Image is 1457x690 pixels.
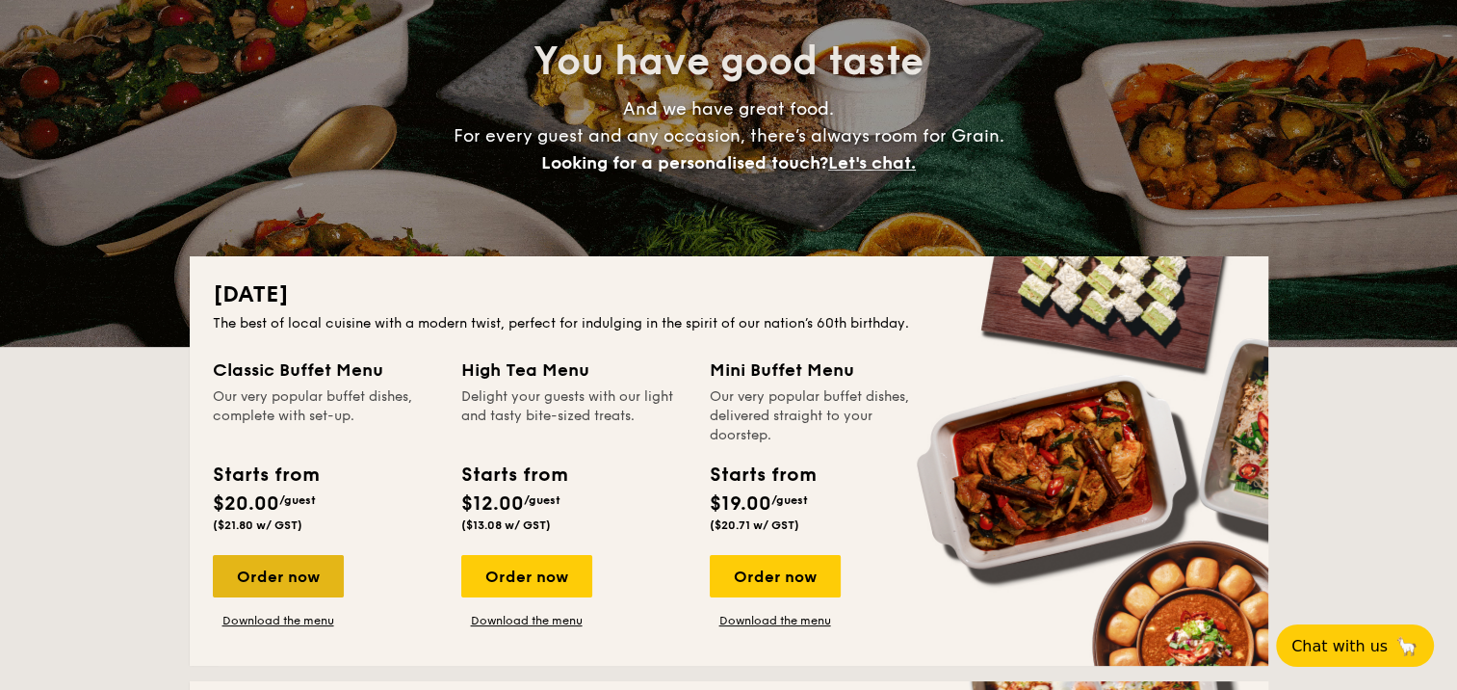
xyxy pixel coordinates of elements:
span: /guest [524,493,560,507]
a: Download the menu [710,613,841,628]
span: And we have great food. For every guest and any occasion, there’s always room for Grain. [454,98,1004,173]
span: 🦙 [1395,635,1418,657]
div: Order now [213,555,344,597]
span: You have good taste [533,39,924,85]
div: Our very popular buffet dishes, complete with set-up. [213,387,438,445]
div: Delight your guests with our light and tasty bite-sized treats. [461,387,687,445]
div: Order now [710,555,841,597]
a: Download the menu [213,613,344,628]
h2: [DATE] [213,279,1245,310]
div: Classic Buffet Menu [213,357,438,384]
span: Chat with us [1291,637,1388,655]
button: Chat with us🦙 [1276,624,1434,667]
span: ($13.08 w/ GST) [461,518,551,532]
span: ($21.80 w/ GST) [213,518,302,532]
span: ($20.71 w/ GST) [710,518,799,532]
div: Mini Buffet Menu [710,357,935,384]
span: Let's chat. [828,152,916,173]
span: $19.00 [710,492,771,516]
div: The best of local cuisine with a modern twist, perfect for indulging in the spirit of our nation’... [213,314,1245,333]
span: $12.00 [461,492,524,516]
div: Starts from [710,461,815,490]
span: Looking for a personalised touch? [541,152,828,173]
span: $20.00 [213,492,279,516]
div: Starts from [461,461,566,490]
span: /guest [771,493,808,507]
div: Our very popular buffet dishes, delivered straight to your doorstep. [710,387,935,445]
span: /guest [279,493,316,507]
div: High Tea Menu [461,357,687,384]
div: Order now [461,555,592,597]
div: Starts from [213,461,318,490]
a: Download the menu [461,613,592,628]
